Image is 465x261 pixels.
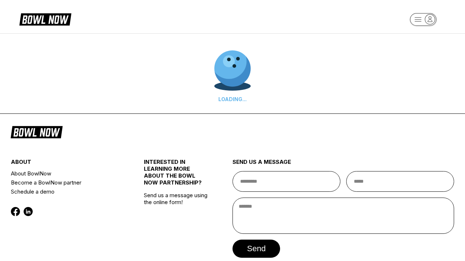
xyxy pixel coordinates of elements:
[11,158,122,169] div: about
[11,178,122,187] a: Become a BowlNow partner
[232,158,454,171] div: send us a message
[144,158,210,192] div: INTERESTED IN LEARNING MORE ABOUT THE BOWL NOW PARTNERSHIP?
[11,169,122,178] a: About BowlNow
[232,240,280,258] button: send
[214,96,251,102] div: LOADING...
[11,187,122,196] a: Schedule a demo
